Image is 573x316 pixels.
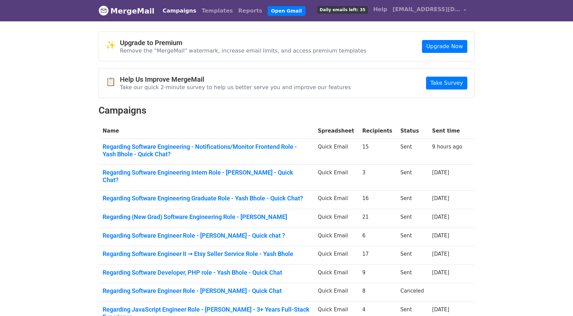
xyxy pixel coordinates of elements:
[432,251,449,257] a: [DATE]
[396,264,428,283] td: Sent
[358,139,397,165] td: 15
[103,169,310,183] a: Regarding Software Engineering Intern Role - [PERSON_NAME] - Quick Chat?
[314,283,358,302] td: Quick Email
[314,246,358,265] td: Quick Email
[99,105,474,116] h2: Campaigns
[432,170,449,176] a: [DATE]
[432,307,449,313] a: [DATE]
[103,269,310,276] a: Regarding Software Developer, PHP role - Yash Bhole - Quick Chat
[428,123,466,139] th: Sent time
[103,232,310,239] a: Regarding Software Engineer Role - [PERSON_NAME] - Quick chat ?
[120,75,351,83] h4: Help Us Improve MergeMail
[314,264,358,283] td: Quick Email
[103,213,310,221] a: Regarding (New Grad) Software Engineering Role - [PERSON_NAME]
[396,139,428,165] td: Sent
[120,39,366,47] h4: Upgrade to Premium
[103,143,310,158] a: Regarding Software Engineering - Notifications/Monitor Frontend Role - Yash Bhole - Quick Chat?
[315,3,370,16] a: Daily emails left: 35
[432,270,449,276] a: [DATE]
[358,191,397,209] td: 16
[432,214,449,220] a: [DATE]
[358,228,397,246] td: 6
[314,139,358,165] td: Quick Email
[358,209,397,228] td: 21
[106,40,120,50] span: ✨
[314,228,358,246] td: Quick Email
[314,165,358,191] td: Quick Email
[426,77,467,90] a: Take Survey
[99,5,109,16] img: MergeMail logo
[268,6,305,16] a: Open Gmail
[120,47,366,54] p: Remove the "MergeMail" watermark, increase email limits, and access premium templates
[103,195,310,202] a: Regarding Software Engineering Graduate Role - Yash Bhole - Quick Chat?
[236,4,265,18] a: Reports
[103,287,310,295] a: Regarding Software Engineer Role - [PERSON_NAME] - Quick Chat
[396,283,428,302] td: Canceled
[358,264,397,283] td: 9
[396,228,428,246] td: Sent
[396,165,428,191] td: Sent
[392,5,460,14] span: [EMAIL_ADDRESS][DOMAIN_NAME]
[358,123,397,139] th: Recipients
[390,3,469,19] a: [EMAIL_ADDRESS][DOMAIN_NAME]
[106,77,120,87] span: 📋
[314,123,358,139] th: Spreadsheet
[396,191,428,209] td: Sent
[370,3,390,16] a: Help
[314,209,358,228] td: Quick Email
[396,246,428,265] td: Sent
[317,6,368,14] span: Daily emails left: 35
[396,123,428,139] th: Status
[99,123,314,139] th: Name
[432,144,462,150] a: 9 hours ago
[120,84,351,91] p: Take our quick 2-minute survey to help us better serve you and improve our features
[314,191,358,209] td: Quick Email
[199,4,235,18] a: Templates
[160,4,199,18] a: Campaigns
[396,209,428,228] td: Sent
[432,195,449,201] a: [DATE]
[358,165,397,191] td: 3
[358,246,397,265] td: 17
[99,4,154,18] a: MergeMail
[358,283,397,302] td: 8
[432,233,449,239] a: [DATE]
[422,40,467,53] a: Upgrade Now
[103,250,310,258] a: Regarding Software Engineer II → Etsy Seller Service Role - Yash Bhole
